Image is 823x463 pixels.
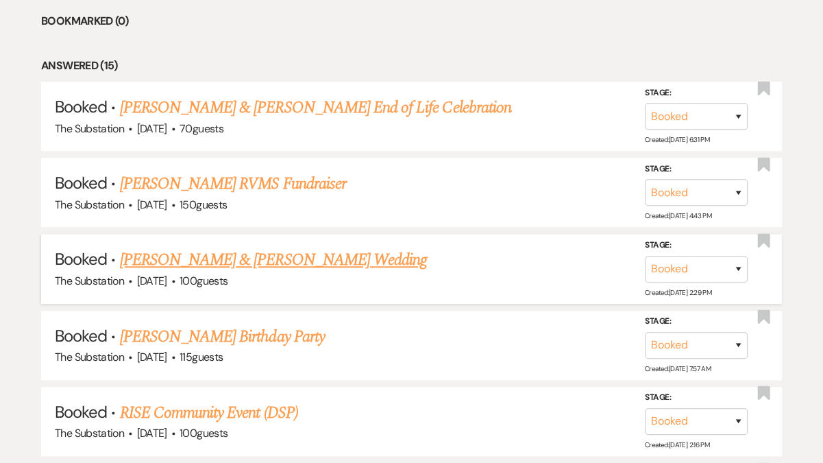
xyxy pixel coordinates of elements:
[55,248,107,270] span: Booked
[55,172,107,193] span: Booked
[645,211,711,220] span: Created: [DATE] 4:43 PM
[55,350,124,364] span: The Substation
[645,314,748,329] label: Stage:
[55,426,124,440] span: The Substation
[120,248,427,272] a: [PERSON_NAME] & [PERSON_NAME] Wedding
[55,198,124,212] span: The Substation
[136,350,167,364] span: [DATE]
[55,274,124,288] span: The Substation
[136,274,167,288] span: [DATE]
[120,401,298,425] a: RISE Community Event (DSP)
[120,171,346,196] a: [PERSON_NAME] RVMS Fundraiser
[55,121,124,136] span: The Substation
[55,325,107,346] span: Booked
[645,86,748,101] label: Stage:
[136,426,167,440] span: [DATE]
[645,288,711,297] span: Created: [DATE] 2:29 PM
[645,440,709,449] span: Created: [DATE] 2:16 PM
[180,198,227,212] span: 150 guests
[645,364,711,373] span: Created: [DATE] 7:57 AM
[41,12,782,30] li: Bookmarked (0)
[645,162,748,177] label: Stage:
[136,198,167,212] span: [DATE]
[645,238,748,253] label: Stage:
[180,426,228,440] span: 100 guests
[645,135,709,144] span: Created: [DATE] 6:31 PM
[180,121,223,136] span: 70 guests
[180,274,228,288] span: 100 guests
[645,390,748,405] label: Stage:
[136,121,167,136] span: [DATE]
[120,324,325,349] a: [PERSON_NAME] Birthday Party
[55,96,107,117] span: Booked
[41,57,782,75] li: Answered (15)
[120,95,511,120] a: [PERSON_NAME] & [PERSON_NAME] End of Life Celebration
[55,401,107,423] span: Booked
[180,350,223,364] span: 115 guests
